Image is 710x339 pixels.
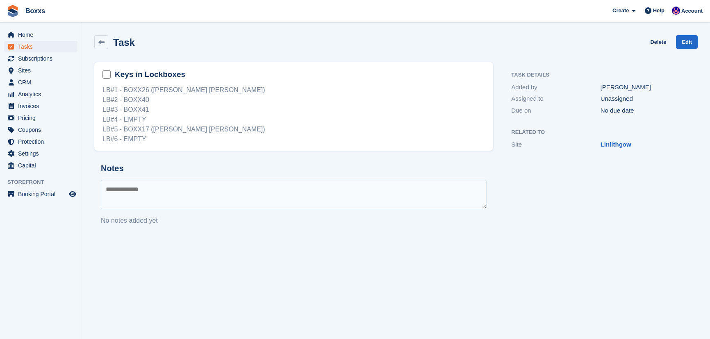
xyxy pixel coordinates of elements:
[18,188,67,200] span: Booking Portal
[18,124,67,136] span: Coupons
[18,88,67,100] span: Analytics
[511,72,690,78] h2: Task Details
[650,35,666,49] a: Delete
[18,160,67,171] span: Capital
[4,100,77,112] a: menu
[18,100,67,112] span: Invoices
[653,7,664,15] span: Help
[4,112,77,124] a: menu
[601,83,690,92] div: [PERSON_NAME]
[511,106,600,115] div: Due on
[102,85,485,144] div: LB#1 - BOXX26 ([PERSON_NAME] [PERSON_NAME]) LB#2 - BOXX40 LB#3 - BOXX41 LB#4 - EMPTY LB#5 - BOXX1...
[101,217,158,224] span: No notes added yet
[18,41,67,52] span: Tasks
[601,106,690,115] div: No due date
[4,160,77,171] a: menu
[4,124,77,136] a: menu
[7,5,19,17] img: stora-icon-8386f47178a22dfd0bd8f6a31ec36ba5ce8667c1dd55bd0f319d3a0aa187defe.svg
[4,53,77,64] a: menu
[18,112,67,124] span: Pricing
[18,77,67,88] span: CRM
[4,136,77,147] a: menu
[4,77,77,88] a: menu
[7,178,82,186] span: Storefront
[4,41,77,52] a: menu
[4,65,77,76] a: menu
[511,94,600,104] div: Assigned to
[4,148,77,159] a: menu
[672,7,680,15] img: Jamie Malcolm
[4,29,77,41] a: menu
[18,53,67,64] span: Subscriptions
[18,29,67,41] span: Home
[676,35,698,49] a: Edit
[113,37,135,48] h2: Task
[18,136,67,147] span: Protection
[4,188,77,200] a: menu
[601,94,690,104] div: Unassigned
[511,83,600,92] div: Added by
[22,4,48,18] a: Boxxs
[115,69,185,80] h2: Keys in Lockboxes
[511,140,600,149] div: Site
[18,65,67,76] span: Sites
[18,148,67,159] span: Settings
[681,7,703,15] span: Account
[101,164,487,173] h2: Notes
[612,7,629,15] span: Create
[511,129,690,136] h2: Related to
[601,141,631,148] a: Linlithgow
[4,88,77,100] a: menu
[68,189,77,199] a: Preview store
